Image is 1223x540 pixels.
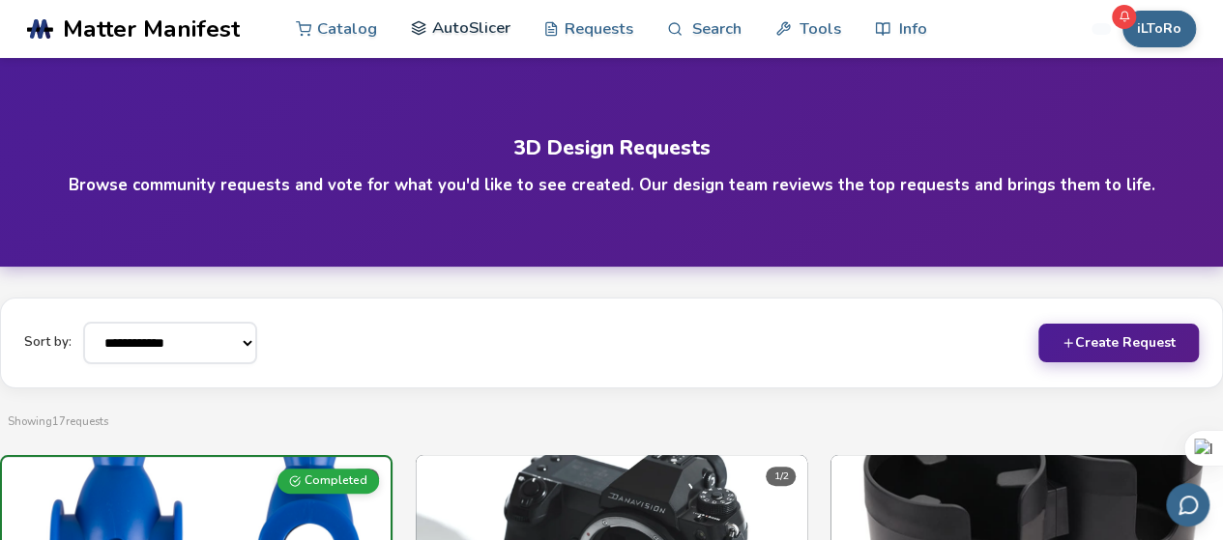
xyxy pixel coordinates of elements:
button: Create Request [1038,324,1199,362]
button: iLToRo [1122,11,1196,47]
span: Matter Manifest [63,15,240,43]
button: Send feedback via email [1166,483,1209,526]
span: Completed [305,474,367,488]
h4: Browse community requests and vote for what you'd like to see created. Our design team reviews th... [69,174,1155,196]
label: Sort by: [24,335,72,350]
div: 1 / 2 [766,467,796,486]
p: Showing 17 requests [8,412,1215,432]
h1: 3D Design Requests [50,137,1173,159]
